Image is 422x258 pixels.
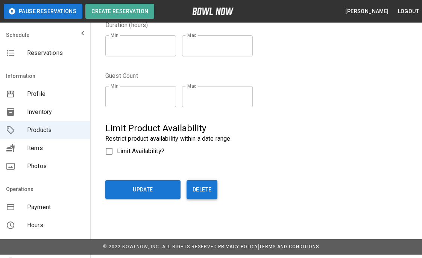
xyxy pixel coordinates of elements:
legend: Guest Count [105,71,138,80]
button: Delete [187,180,217,199]
span: Payment [27,203,84,212]
span: Inventory [27,108,84,117]
h5: Limit Product Availability [105,122,301,134]
button: [PERSON_NAME] [342,5,392,18]
a: Terms and Conditions [259,244,319,249]
legend: Duration (hours) [105,21,148,29]
a: Privacy Policy [218,244,258,249]
span: © 2022 BowlNow, Inc. All Rights Reserved. [103,244,218,249]
span: Items [27,144,84,153]
button: Pause Reservations [4,4,82,19]
button: Update [105,180,181,199]
p: Restrict product availability within a date range [105,134,301,143]
span: Photos [27,162,84,171]
span: Products [27,126,84,135]
span: Staff [27,239,84,248]
span: Limit Availability? [117,147,164,156]
span: Hours [27,221,84,230]
span: Profile [27,90,84,99]
span: Reservations [27,49,84,58]
img: logo [192,8,234,15]
button: Logout [395,5,422,18]
button: Create Reservation [85,4,154,19]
